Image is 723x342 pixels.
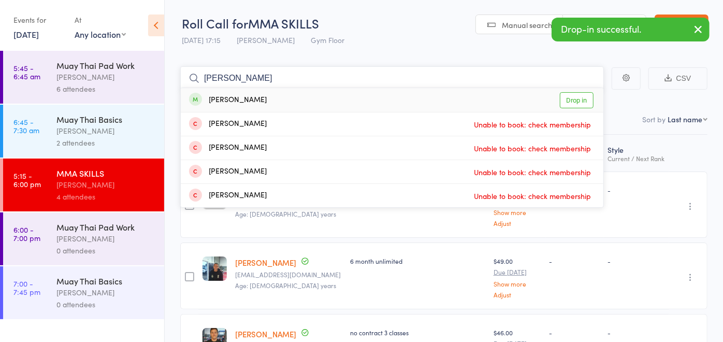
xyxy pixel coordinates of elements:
[56,60,155,71] div: Muay Thai Pad Work
[56,125,155,137] div: [PERSON_NAME]
[655,15,708,35] a: Exit roll call
[350,328,485,337] div: no contract 3 classes
[235,329,296,339] a: [PERSON_NAME]
[471,140,594,156] span: Unable to book: check membership
[203,256,227,281] img: image1719816894.png
[235,257,296,268] a: [PERSON_NAME]
[56,221,155,233] div: Muay Thai Pad Work
[189,118,267,130] div: [PERSON_NAME]
[13,225,40,242] time: 6:00 - 7:00 pm
[189,190,267,202] div: [PERSON_NAME]
[608,155,665,162] div: Current / Next Rank
[552,18,710,41] div: Drop-in successful.
[648,67,707,90] button: CSV
[13,172,41,188] time: 5:15 - 6:00 pm
[237,35,295,45] span: [PERSON_NAME]
[494,220,541,226] a: Adjust
[189,166,267,178] div: [PERSON_NAME]
[56,83,155,95] div: 6 attendees
[56,167,155,179] div: MMA SKILLS
[608,256,665,265] div: -
[494,209,541,216] a: Show more
[494,268,541,276] small: Due [DATE]
[56,245,155,256] div: 0 attendees
[603,139,669,167] div: Style
[56,71,155,83] div: [PERSON_NAME]
[13,28,39,40] a: [DATE]
[494,291,541,298] a: Adjust
[471,164,594,180] span: Unable to book: check membership
[471,117,594,132] span: Unable to book: check membership
[3,212,164,265] a: 6:00 -7:00 pmMuay Thai Pad Work[PERSON_NAME]0 attendees
[56,179,155,191] div: [PERSON_NAME]
[56,233,155,245] div: [PERSON_NAME]
[56,298,155,310] div: 0 attendees
[3,266,164,319] a: 7:00 -7:45 pmMuay Thai Basics[PERSON_NAME]0 attendees
[56,113,155,125] div: Muay Thai Basics
[668,114,702,124] div: Last name
[75,11,126,28] div: At
[350,256,485,265] div: 6 month unlimited
[56,275,155,287] div: Muay Thai Basics
[189,142,267,154] div: [PERSON_NAME]
[550,256,600,265] div: -
[471,188,594,204] span: Unable to book: check membership
[3,105,164,158] a: 6:45 -7:30 amMuay Thai Basics[PERSON_NAME]2 attendees
[248,15,319,32] span: MMA SKILLS
[182,15,248,32] span: Roll Call for
[608,186,665,194] div: -
[494,256,541,297] div: $49.00
[13,11,64,28] div: Events for
[560,92,594,108] a: Drop in
[180,66,604,90] input: Search by name
[182,35,221,45] span: [DATE] 17:15
[608,328,665,337] div: -
[235,209,336,218] span: Age: [DEMOGRAPHIC_DATA] years
[3,159,164,211] a: 5:15 -6:00 pmMMA SKILLS[PERSON_NAME]4 attendees
[235,281,336,290] span: Age: [DEMOGRAPHIC_DATA] years
[56,137,155,149] div: 2 attendees
[642,114,666,124] label: Sort by
[502,20,552,30] span: Manual search
[550,328,600,337] div: -
[311,35,344,45] span: Gym Floor
[13,279,40,296] time: 7:00 - 7:45 pm
[3,51,164,104] a: 5:45 -6:45 amMuay Thai Pad Work[PERSON_NAME]6 attendees
[13,118,39,134] time: 6:45 - 7:30 am
[56,287,155,298] div: [PERSON_NAME]
[235,271,342,278] small: liamhanna336@gmail.com
[75,28,126,40] div: Any location
[189,94,267,106] div: [PERSON_NAME]
[56,191,155,203] div: 4 attendees
[494,186,541,226] div: $78.00
[494,280,541,287] a: Show more
[13,64,40,80] time: 5:45 - 6:45 am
